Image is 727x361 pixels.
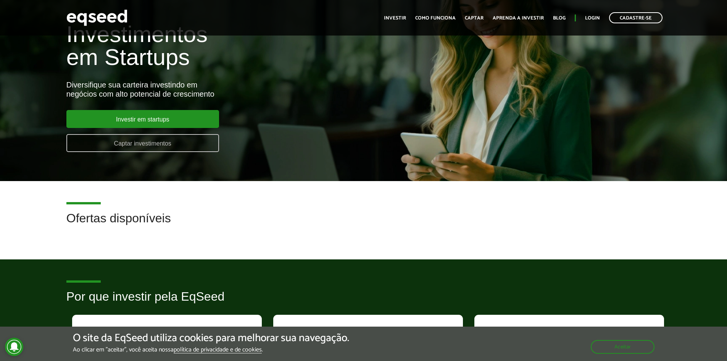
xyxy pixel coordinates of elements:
[66,80,419,99] div: Diversifique sua carteira investindo em negócios com alto potencial de crescimento
[415,16,456,21] a: Como funciona
[66,134,219,152] a: Captar investimentos
[66,290,661,315] h2: Por que investir pela EqSeed
[609,12,663,23] a: Cadastre-se
[73,332,349,344] h5: O site da EqSeed utiliza cookies para melhorar sua navegação.
[73,346,349,353] p: Ao clicar em "aceitar", você aceita nossa .
[493,16,544,21] a: Aprenda a investir
[465,16,484,21] a: Captar
[585,16,600,21] a: Login
[384,16,406,21] a: Investir
[174,347,262,353] a: política de privacidade e de cookies
[66,212,661,236] h2: Ofertas disponíveis
[66,110,219,128] a: Investir em startups
[553,16,566,21] a: Blog
[66,8,127,28] img: EqSeed
[591,340,654,354] button: Aceitar
[66,23,419,69] h1: Investimentos em Startups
